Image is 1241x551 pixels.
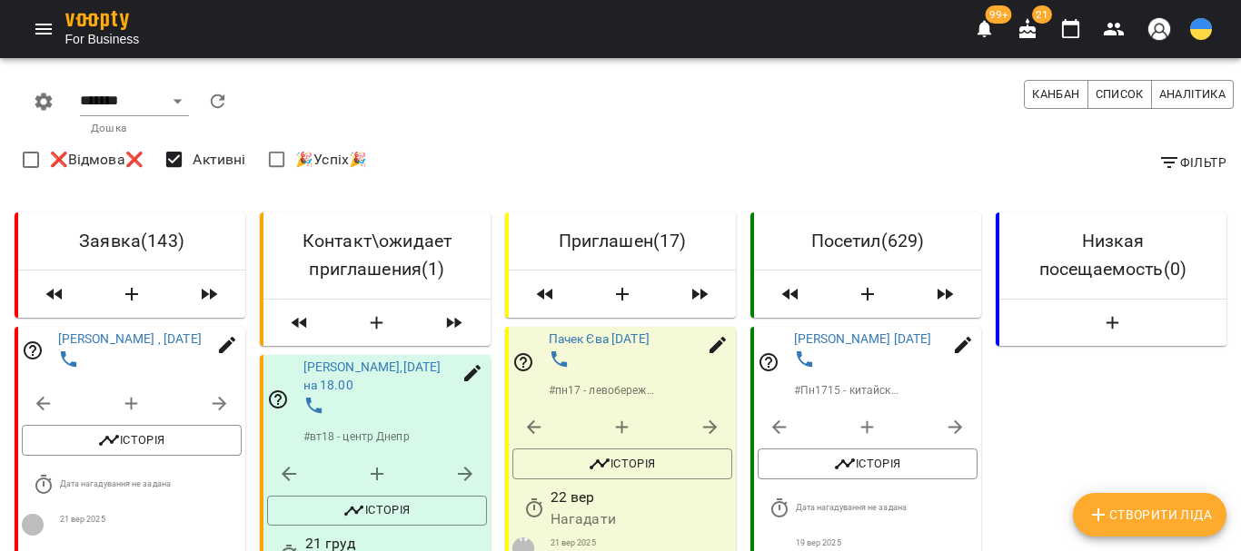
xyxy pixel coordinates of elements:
[1096,84,1144,104] span: Список
[180,278,238,310] button: Пересунути всіх лідів з колонки
[60,478,242,491] p: Дата нагадування не задана
[271,307,329,339] button: Пересунути всіх лідів з колонки
[581,278,663,310] button: Створити Ліда
[758,448,978,479] button: Історія
[1007,307,1219,339] button: Створити Ліда
[1151,146,1234,179] button: Фільтр
[22,514,44,536] div: Кристина руководитель отдела инспекций и докладов
[303,359,442,392] a: [PERSON_NAME],[DATE] на 18.00
[275,500,479,522] span: Історія
[523,227,721,255] h6: Приглашен ( 17 )
[267,389,289,410] svg: Відповідальний співробітник не задан
[758,351,779,373] svg: Відповідальний співробітник не задан
[295,149,367,171] span: 🎉Успіх🎉
[425,307,483,339] button: Пересунути всіх лідів з колонки
[1159,84,1226,104] span: Аналітика
[193,149,245,171] span: Активні
[1024,80,1087,109] button: Канбан
[796,502,978,515] p: Дата нагадування не задана
[336,307,418,339] button: Створити Ліда
[65,11,129,30] img: voopty.png
[58,331,202,346] a: [PERSON_NAME] , [DATE]
[1032,84,1079,104] span: Канбан
[794,382,903,398] p: # Пн1715 - китайская стена
[22,339,44,361] svg: Відповідальний співробітник не задан
[22,7,65,51] button: Menu
[516,278,574,310] button: Пересунути всіх лідів з колонки
[521,453,724,475] span: Історія
[916,278,974,310] button: Пересунути всіх лідів з колонки
[65,30,140,48] span: For Business
[512,448,732,479] button: Історія
[769,227,967,255] h6: Посетил ( 629 )
[91,278,173,310] button: Створити Ліда
[60,514,242,526] p: 21 вер 2025
[986,5,1012,24] span: 99+
[22,514,53,536] a: [PERSON_NAME] руководитель отдела инспекций и докладов
[796,537,978,550] p: 19 вер 2025
[50,149,144,171] span: ❌Відмова❌
[267,496,487,526] button: Історія
[22,425,242,456] button: Історія
[33,227,231,255] h6: Заявка ( 143 )
[1087,504,1212,526] span: Створити Ліда
[1158,152,1226,173] span: Фільтр
[551,508,732,530] p: Нагадати
[827,278,908,310] button: Створити Ліда
[278,227,476,284] h6: Контакт\ожидает приглашения ( 1 )
[1190,18,1212,40] img: UA.svg
[1087,80,1152,109] button: Список
[1032,5,1052,24] span: 21
[30,429,233,451] span: Історія
[1147,16,1172,42] img: avatar_s.png
[549,331,650,346] a: Пачек Єва [DATE]
[794,331,932,346] a: [PERSON_NAME] [DATE]
[766,453,969,475] span: Історія
[549,382,658,398] p: # пн17 - левобережный
[670,278,729,310] button: Пересунути всіх лідів з колонки
[512,351,534,373] svg: Відповідальний співробітник не задан
[303,428,410,445] p: # вт18 - центр Днепр
[761,278,819,310] button: Пересунути всіх лідів з колонки
[91,123,178,134] p: Дошка
[1151,80,1234,109] button: Аналітика
[25,278,84,310] button: Пересунути всіх лідів з колонки
[1014,227,1212,284] h6: Низкая посещаемость ( 0 )
[1073,493,1226,536] button: Створити Ліда
[551,537,732,550] p: 21 вер 2025
[551,487,732,508] p: 22 вер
